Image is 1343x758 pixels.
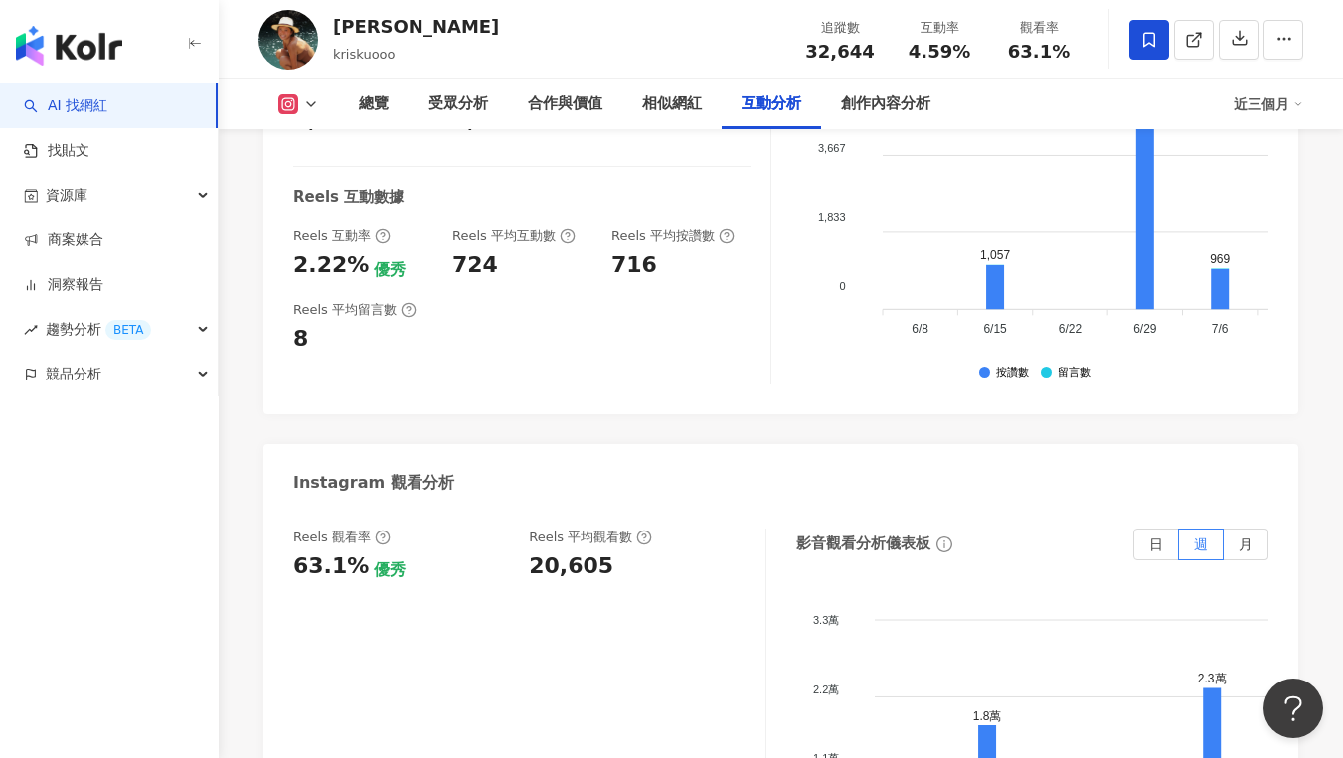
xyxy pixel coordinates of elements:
div: 合作與價值 [528,92,602,116]
div: 716 [611,250,657,281]
span: kriskuooo [333,47,396,62]
div: 受眾分析 [428,92,488,116]
tspan: 6/8 [912,322,928,336]
div: 8 [293,324,308,355]
div: 優秀 [374,559,406,581]
div: 互動率 [902,18,977,38]
div: 總覽 [359,92,389,116]
img: KOL Avatar [258,10,318,70]
tspan: 6/22 [1059,322,1083,336]
tspan: 7/6 [1212,322,1229,336]
div: BETA [105,320,151,340]
span: 競品分析 [46,352,101,396]
tspan: 3,667 [818,141,846,153]
a: searchAI 找網紅 [24,96,107,116]
div: Reels 平均留言數 [293,301,417,319]
div: 觀看率 [1001,18,1077,38]
a: 找貼文 [24,141,89,161]
tspan: 2.2萬 [813,682,839,694]
a: 洞察報告 [24,275,103,295]
span: 資源庫 [46,173,87,218]
div: 按讚數 [996,367,1029,379]
span: 週 [1194,536,1208,552]
span: 63.1% [1008,42,1070,62]
tspan: 0 [839,280,845,292]
span: 趨勢分析 [46,307,151,352]
div: Reels 觀看率 [293,529,391,546]
span: 32,644 [805,41,874,62]
div: 優秀 [374,259,406,281]
div: 724 [452,250,498,281]
div: Reels 平均按讚數 [611,227,735,245]
span: info-circle [933,533,955,555]
div: Reels 互動數據 [293,187,404,208]
div: 63.1% [293,551,369,582]
img: logo [16,26,122,66]
span: 月 [1239,536,1253,552]
div: Reels 平均互動數 [452,227,576,245]
div: [PERSON_NAME] [333,14,499,39]
span: rise [24,323,38,337]
div: 2.22% [293,250,369,281]
div: Reels 互動率 [293,227,391,245]
div: 互動分析 [742,92,801,116]
div: 20,605 [529,551,613,582]
div: 近三個月 [1234,88,1303,120]
div: 創作內容分析 [841,92,930,116]
a: 商案媒合 [24,230,103,250]
tspan: 6/29 [1133,322,1157,336]
div: 追蹤數 [802,18,878,38]
tspan: 6/15 [983,322,1007,336]
span: 日 [1149,536,1163,552]
span: 4.59% [909,42,970,62]
div: Reels 平均觀看數 [529,529,652,546]
div: 相似網紅 [642,92,702,116]
div: 留言數 [1058,367,1091,379]
tspan: 3.3萬 [813,613,839,625]
div: 影音觀看分析儀表板 [796,533,930,554]
tspan: 1,833 [818,211,846,223]
div: Instagram 觀看分析 [293,472,454,494]
iframe: Help Scout Beacon - Open [1263,679,1323,738]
